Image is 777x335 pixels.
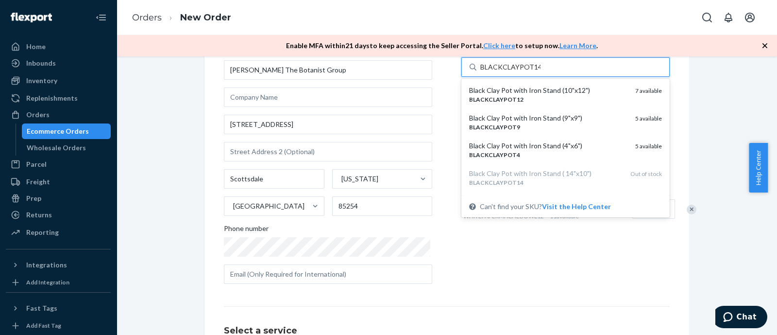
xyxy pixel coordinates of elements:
[232,201,233,211] input: [GEOGRAPHIC_DATA]
[27,126,89,136] div: Ecommerce Orders
[6,257,111,273] button: Integrations
[91,8,111,27] button: Close Navigation
[469,113,627,123] div: Black Clay Pot with Iron Stand (9"x9")
[749,143,768,193] button: Help Center
[6,73,111,88] a: Inventory
[224,115,432,134] input: Street Address
[469,86,627,95] div: Black Clay Pot with Iron Stand (10"x12")
[26,110,50,120] div: Orders
[480,62,541,72] input: Black Clay Pot with Iron Stand (10"x12")BLACKCLAYPOT127 availableBlack Clay Pot with Iron Stand (...
[469,123,520,131] em: BLACKCLAYPOT9
[224,169,324,189] input: City
[6,39,111,54] a: Home
[6,277,111,288] a: Add Integration
[132,12,162,23] a: Orders
[26,228,59,237] div: Reporting
[6,90,111,106] a: Replenishments
[26,194,41,203] div: Prep
[26,159,47,169] div: Parcel
[26,210,52,220] div: Returns
[719,8,738,27] button: Open notifications
[6,55,111,71] a: Inbounds
[26,303,57,313] div: Fast Tags
[224,60,432,80] input: First & Last Name
[180,12,231,23] a: New Order
[687,205,696,214] div: Remove Item
[6,207,111,223] a: Returns
[26,42,46,52] div: Home
[480,202,611,212] span: Can't find your SKU?
[26,76,57,86] div: Inventory
[542,202,611,212] button: Black Clay Pot with Iron Stand (10"x12")BLACKCLAYPOT127 availableBlack Clay Pot with Iron Stand (...
[26,260,67,270] div: Integrations
[469,141,627,151] div: Black Clay Pot with Iron Stand (4"x6")
[635,87,662,94] span: 7 available
[469,169,623,178] div: Black Clay Pot with Iron Stand ( 14"x10")
[26,58,56,68] div: Inbounds
[469,96,524,103] em: BLACKCLAYPOT12
[224,142,432,161] input: Street Address 2 (Optional)
[559,41,596,50] a: Learn More
[483,41,515,50] a: Click here
[630,170,662,177] span: Out of stock
[715,306,767,330] iframe: Opens a widget where you can chat to one of our agents
[286,41,598,51] p: Enable MFA within 21 days to keep accessing the Seller Portal. to setup now. .
[27,143,86,153] div: Wholesale Orders
[22,123,111,139] a: Ecommerce Orders
[6,300,111,316] button: Fast Tags
[6,320,111,332] a: Add Fast Tag
[740,8,760,27] button: Open account menu
[6,191,111,206] a: Prep
[341,174,378,184] div: [US_STATE]
[6,107,111,123] a: Orders
[469,151,520,159] em: BLACKCLAYPOT4
[6,157,111,172] a: Parcel
[124,3,239,32] ol: breadcrumbs
[224,264,432,284] input: Email (Only Required for International)
[224,224,269,237] span: Phone number
[26,93,78,103] div: Replenishments
[26,278,69,286] div: Add Integration
[340,174,341,184] input: [US_STATE]
[635,142,662,150] span: 5 available
[6,174,111,190] a: Freight
[22,140,111,156] a: Wholesale Orders
[469,179,524,186] em: BLACKCLAYPOT14
[332,196,433,216] input: ZIP Code
[224,88,432,107] input: Company Name
[697,8,717,27] button: Open Search Box
[26,177,50,187] div: Freight
[6,225,111,240] a: Reporting
[11,13,52,22] img: Flexport logo
[233,201,304,211] div: [GEOGRAPHIC_DATA]
[635,115,662,122] span: 5 available
[26,321,61,330] div: Add Fast Tag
